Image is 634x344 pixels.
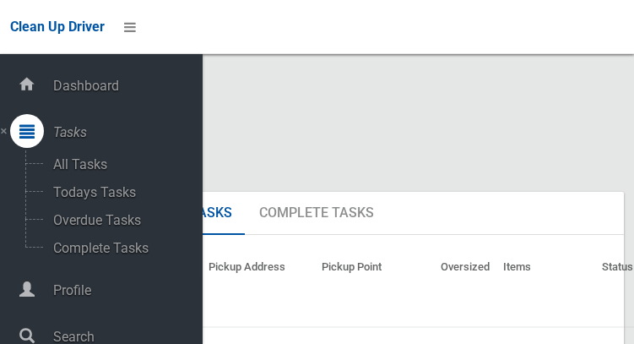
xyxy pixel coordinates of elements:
[48,282,203,298] span: Profile
[434,248,496,327] th: Oversized
[48,124,203,140] span: Tasks
[496,248,595,327] th: Items
[10,19,105,35] span: Clean Up Driver
[48,240,188,256] span: Complete Tasks
[315,248,434,327] th: Pickup Point
[48,156,188,172] span: All Tasks
[48,78,203,94] span: Dashboard
[247,192,387,236] a: Complete Tasks
[48,212,188,228] span: Overdue Tasks
[10,14,105,40] a: Clean Up Driver
[202,248,315,327] th: Pickup Address
[48,184,188,200] span: Todays Tasks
